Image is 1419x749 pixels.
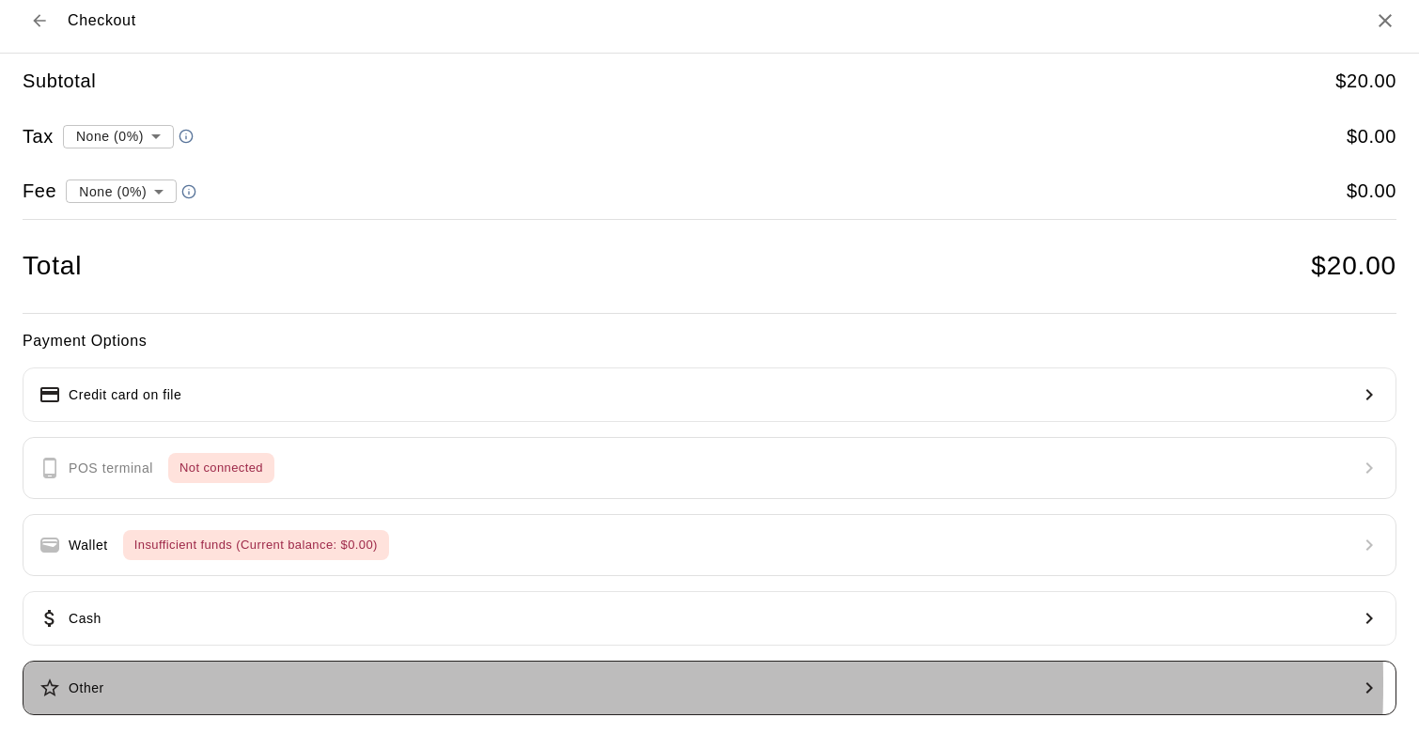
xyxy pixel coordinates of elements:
[23,367,1396,422] button: Credit card on file
[1374,9,1396,32] button: Close
[66,174,177,209] div: None (0%)
[1347,179,1396,204] h5: $ 0.00
[23,250,82,283] h4: Total
[63,118,174,153] div: None (0%)
[23,4,56,38] button: Back to cart
[23,329,1396,353] h6: Payment Options
[23,179,56,204] h5: Fee
[1347,124,1396,149] h5: $ 0.00
[23,4,136,38] div: Checkout
[1335,69,1396,94] h5: $ 20.00
[23,124,54,149] h5: Tax
[69,609,101,629] p: Cash
[23,661,1396,715] button: Other
[1311,250,1396,283] h4: $ 20.00
[69,679,104,698] p: Other
[23,69,96,94] h5: Subtotal
[69,385,181,405] p: Credit card on file
[23,591,1396,646] button: Cash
